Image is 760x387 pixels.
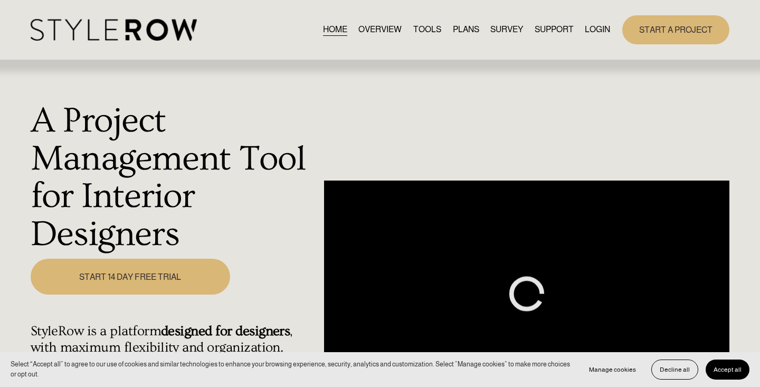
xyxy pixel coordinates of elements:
[358,23,402,37] a: OVERVIEW
[31,19,197,41] img: StyleRow
[535,23,574,36] span: SUPPORT
[589,366,636,373] span: Manage cookies
[31,323,319,356] h4: StyleRow is a platform , with maximum flexibility and organization.
[453,23,479,37] a: PLANS
[660,366,690,373] span: Decline all
[581,360,644,380] button: Manage cookies
[490,23,523,37] a: SURVEY
[11,360,571,380] p: Select “Accept all” to agree to our use of cookies and similar technologies to enhance your brows...
[535,23,574,37] a: folder dropdown
[31,259,231,295] a: START 14 DAY FREE TRIAL
[706,360,749,380] button: Accept all
[413,23,441,37] a: TOOLS
[622,15,729,44] a: START A PROJECT
[651,360,698,380] button: Decline all
[714,366,742,373] span: Accept all
[585,23,610,37] a: LOGIN
[31,102,319,253] h1: A Project Management Tool for Interior Designers
[161,323,290,339] strong: designed for designers
[323,23,347,37] a: HOME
